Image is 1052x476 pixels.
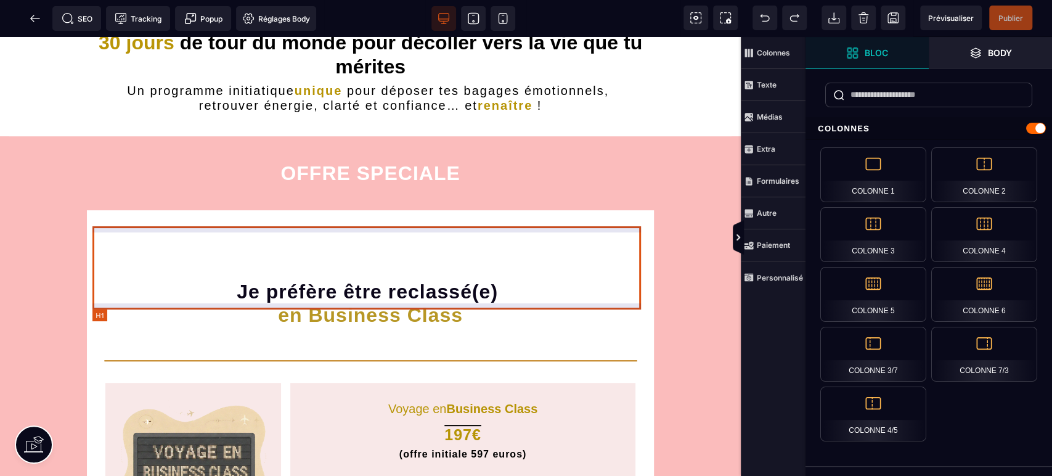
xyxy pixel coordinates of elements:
strong: Body [988,48,1012,57]
div: Colonne 6 [931,267,1037,322]
strong: Paiement [757,240,790,250]
strong: Colonnes [757,48,790,57]
strong: Formulaires [757,176,799,186]
span: Popup [184,12,222,25]
span: Favicon [236,6,316,31]
div: Colonne 7/3 [931,327,1037,382]
span: Nettoyage [851,6,876,30]
span: Aperçu [920,6,982,30]
span: Colonnes [741,37,805,69]
span: Formulaires [741,165,805,197]
span: Créer une alerte modale [175,6,231,31]
div: Colonne 3/7 [820,327,926,382]
span: Importer [822,6,846,30]
span: Paiement [741,229,805,261]
strong: Personnalisé [757,273,803,282]
strong: Extra [757,144,775,154]
div: Colonne 1 [820,147,926,202]
span: Défaire [752,6,777,30]
span: Ouvrir les blocs [805,37,929,69]
span: Médias [741,101,805,133]
span: Prévisualiser [928,14,974,23]
b: (offre initiale 597 euros) [399,412,527,422]
div: Colonne 3 [820,207,926,262]
span: Métadata SEO [52,6,101,31]
span: Publier [998,14,1023,23]
span: Voir les composants [683,6,708,30]
span: Afficher les vues [805,220,818,256]
span: Tracking [115,12,161,25]
span: Retour [23,6,47,31]
span: Texte [741,69,805,101]
span: Réglages Body [242,12,310,25]
strong: Autre [757,208,777,218]
strong: Texte [757,80,777,89]
strong: Médias [757,112,783,121]
div: Colonne 2 [931,147,1037,202]
div: Colonne 4 [931,207,1037,262]
span: Enregistrer le contenu [989,6,1032,30]
span: Autre [741,197,805,229]
span: Ouvrir les calques [929,37,1052,69]
span: Enregistrer [881,6,905,30]
span: Rétablir [782,6,807,30]
span: Voir bureau [431,6,456,31]
span: Code de suivi [106,6,170,31]
span: SEO [62,12,92,25]
strong: Bloc [865,48,888,57]
span: Personnalisé [741,261,805,293]
span: Extra [741,133,805,165]
div: Colonnes [805,117,1052,140]
div: Colonne 5 [820,267,926,322]
span: Voir mobile [491,6,515,31]
span: Capture d'écran [713,6,738,30]
h2: Un programme initiatique pour déposer tes bagages émotionnels, retrouver énergie, clarté et confi... [87,46,654,76]
div: Colonne 4/5 [820,387,926,441]
span: Voir tablette [461,6,486,31]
